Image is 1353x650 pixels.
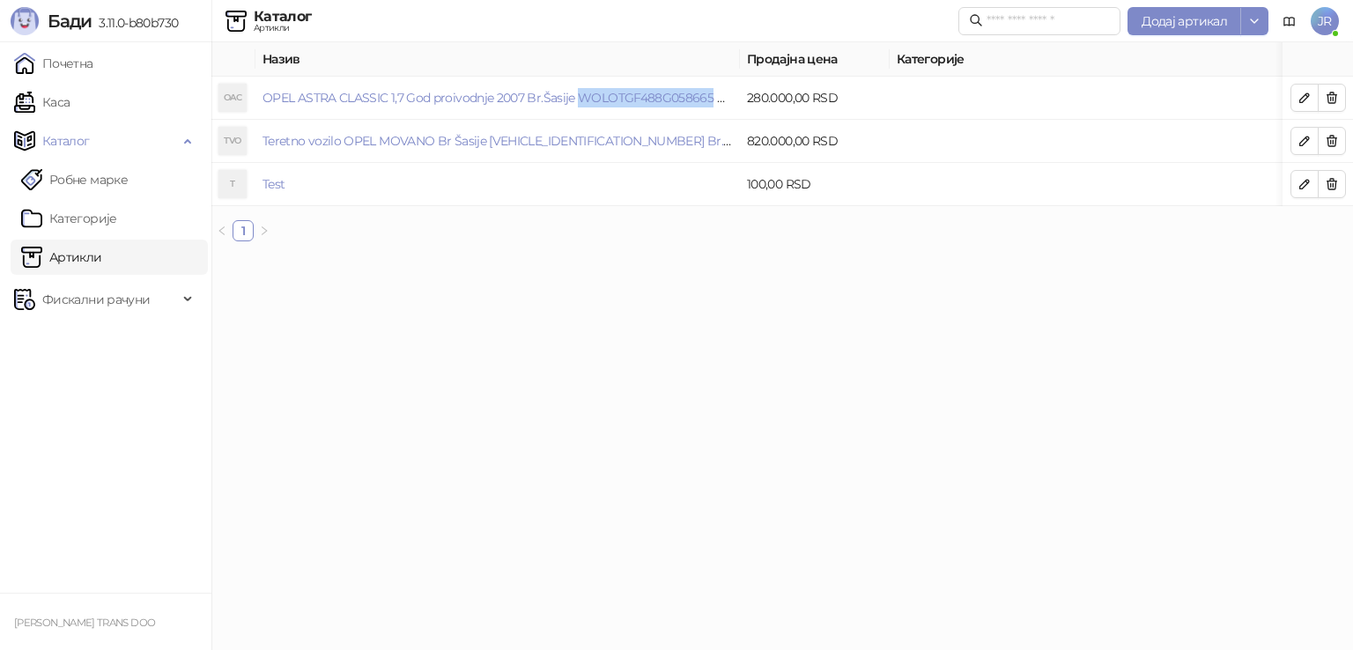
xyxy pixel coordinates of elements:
div: T [218,170,247,198]
div: Каталог [254,10,312,24]
span: left [217,225,227,236]
th: Продајна цена [740,42,890,77]
span: Бади [48,11,92,32]
td: OPEL ASTRA CLASSIC 1,7 God proivodnje 2007 Br.Šasije WOLOTGF488G058665 Br.motora Z17DTL1718877 Sn... [255,77,740,120]
span: Каталог [42,123,90,159]
div: TVO [218,127,247,155]
a: Teretno vozilo OPEL MOVANO Br Šasije [VEHICLE_IDENTIFICATION_NUMBER] Br.motora M9TH898C019708 Boj... [262,133,1201,149]
td: 280.000,00 RSD [740,77,890,120]
td: 820.000,00 RSD [740,120,890,163]
span: Категорије [897,49,1349,69]
th: Назив [255,42,740,77]
span: Додај артикал [1142,13,1227,29]
li: 1 [233,220,254,241]
div: Артикли [254,24,312,33]
a: OPEL ASTRA CLASSIC 1,7 God proivodnje 2007 Br.Šasije WOLOTGF488G058665 Br.motora Z17DTL1718877 Sn... [262,90,1091,106]
img: Logo [11,7,39,35]
span: JR [1311,7,1339,35]
a: ArtikliАртикли [21,240,102,275]
td: Test [255,163,740,206]
a: 1 [233,221,253,240]
img: Artikli [225,11,247,32]
a: Документација [1275,7,1304,35]
li: Претходна страна [211,220,233,241]
td: 100,00 RSD [740,163,890,206]
li: Следећа страна [254,220,275,241]
div: OAC [218,84,247,112]
small: [PERSON_NAME] TRANS DOO [14,617,155,629]
a: Категорије [21,201,117,236]
td: Teretno vozilo OPEL MOVANO Br Šasije W0LMRF6UKFB084351 Br.motora M9TH898C019708 Boja S BELA M Sna... [255,120,740,163]
button: Додај артикал [1127,7,1241,35]
button: right [254,220,275,241]
span: Фискални рачуни [42,282,150,317]
a: Каса [14,85,70,120]
span: 3.11.0-b80b730 [92,15,178,31]
button: left [211,220,233,241]
span: right [259,225,270,236]
a: Робне марке [21,162,128,197]
a: Почетна [14,46,93,81]
a: Test [262,176,285,192]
